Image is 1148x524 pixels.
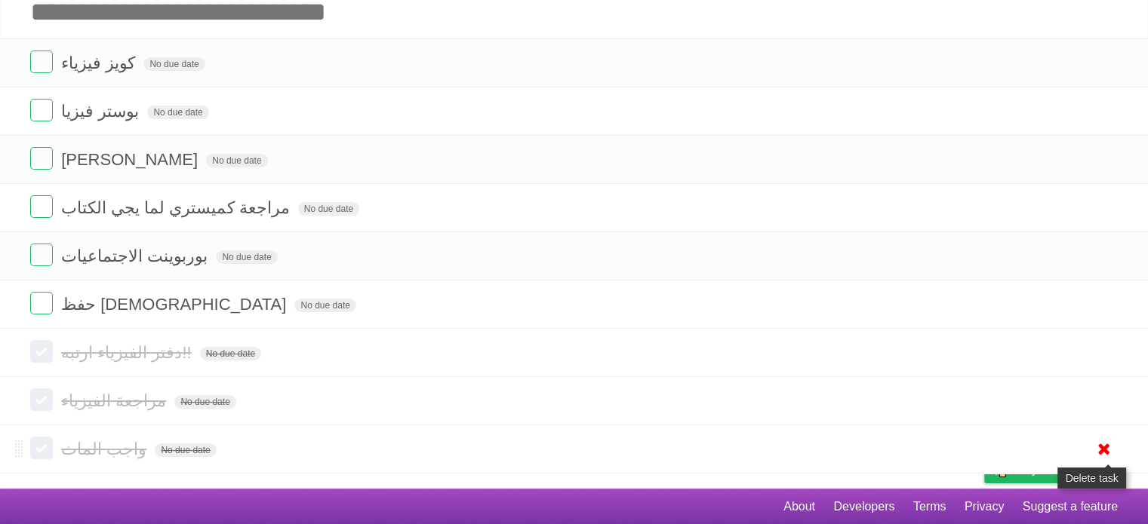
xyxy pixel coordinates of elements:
[913,492,946,521] a: Terms
[61,102,143,121] span: بوستر فيزيا
[1023,492,1118,521] a: Suggest a feature
[61,295,290,314] span: حفظ [DEMOGRAPHIC_DATA]
[833,492,894,521] a: Developers
[783,492,815,521] a: About
[61,150,202,169] span: [PERSON_NAME]
[30,51,53,73] label: Done
[294,299,355,312] span: No due date
[30,147,53,170] label: Done
[30,437,53,459] label: Done
[298,202,359,216] span: No due date
[143,57,205,71] span: No due date
[1016,456,1110,483] span: Buy me a coffee
[61,247,211,265] span: بوربوينت الاجتماعيات
[61,440,150,458] span: واجب الماث
[200,347,261,360] span: No due date
[30,99,53,121] label: Done
[61,391,170,410] span: مراجعة الفيزياء
[965,492,1004,521] a: Privacy
[147,106,208,119] span: No due date
[30,244,53,266] label: Done
[155,443,216,457] span: No due date
[61,198,293,217] span: مراجعة كميستري لما يجي الكتاب
[174,395,235,409] span: No due date
[30,195,53,218] label: Done
[30,292,53,314] label: Done
[206,154,267,167] span: No due date
[61,54,139,72] span: كويز فيزياء
[61,343,195,362] span: دفتر الفيزياء ارتبه!!
[30,340,53,363] label: Done
[30,388,53,411] label: Done
[216,250,277,264] span: No due date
